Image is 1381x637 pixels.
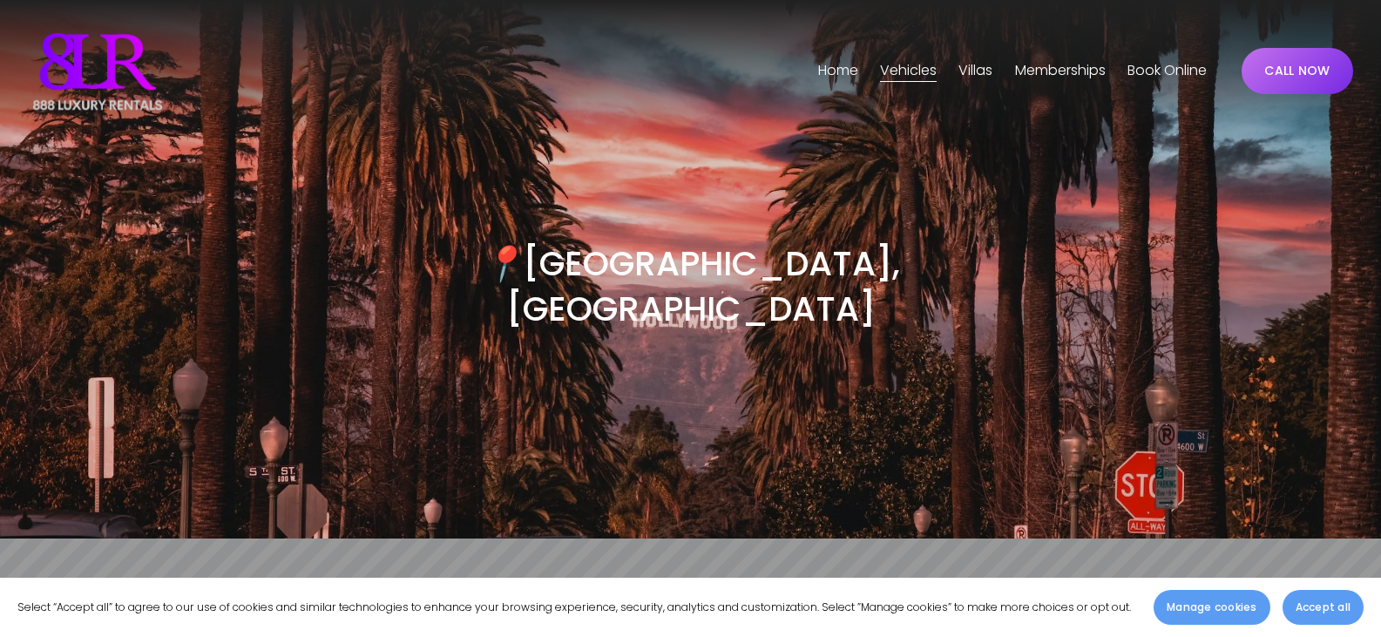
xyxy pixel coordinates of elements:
[958,58,992,84] span: Villas
[1167,600,1256,615] span: Manage cookies
[880,58,937,85] a: folder dropdown
[28,28,167,115] img: Luxury Car &amp; Home Rentals For Every Occasion
[1283,590,1364,625] button: Accept all
[359,241,1022,332] h3: [GEOGRAPHIC_DATA], [GEOGRAPHIC_DATA]
[481,240,523,288] em: 📍
[818,58,858,85] a: Home
[1296,600,1351,615] span: Accept all
[880,58,937,84] span: Vehicles
[17,598,1131,617] p: Select “Accept all” to agree to our use of cookies and similar technologies to enhance your brows...
[1242,48,1354,94] a: CALL NOW
[1154,590,1269,625] button: Manage cookies
[958,58,992,85] a: folder dropdown
[1015,58,1106,85] a: Memberships
[1127,58,1207,85] a: Book Online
